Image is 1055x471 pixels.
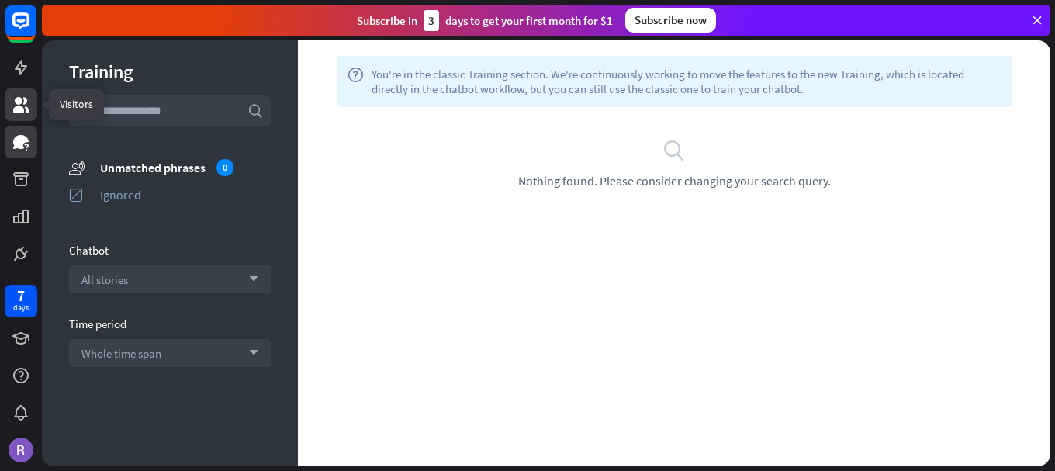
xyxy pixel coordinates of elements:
div: Ignored [100,187,271,203]
div: Subscribe now [625,8,716,33]
span: Whole time span [81,346,161,361]
div: 0 [216,159,233,176]
a: 7 days [5,285,37,317]
i: search [662,138,686,161]
button: Open LiveChat chat widget [12,6,59,53]
i: arrow_down [241,275,258,284]
i: arrow_down [241,348,258,358]
div: 7 [17,289,25,303]
div: Training [69,60,271,84]
span: Nothing found. Please consider changing your search query. [518,173,831,189]
div: Subscribe in days to get your first month for $1 [357,10,613,31]
div: 3 [424,10,439,31]
div: Unmatched phrases [100,159,271,176]
div: Time period [69,317,271,331]
span: All stories [81,272,128,287]
i: help [348,67,364,96]
i: ignored [69,187,85,203]
div: days [13,303,29,313]
i: unmatched_phrases [69,159,85,175]
span: You're in the classic Training section. We're continuously working to move the features to the ne... [372,67,1001,96]
i: search [247,103,263,119]
div: Chatbot [69,243,271,258]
